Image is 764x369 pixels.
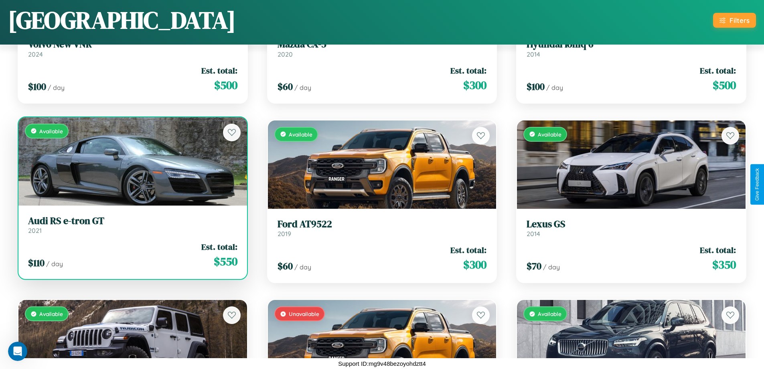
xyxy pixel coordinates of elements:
[463,77,486,93] span: $ 300
[28,39,237,58] a: Volvo New VNR2024
[28,50,43,58] span: 2024
[527,259,541,273] span: $ 70
[289,310,319,317] span: Unavailable
[294,84,311,92] span: / day
[8,342,27,361] iframe: Intercom live chat
[39,310,63,317] span: Available
[289,131,312,138] span: Available
[527,80,545,93] span: $ 100
[713,13,756,28] button: Filters
[463,257,486,273] span: $ 300
[28,226,42,234] span: 2021
[527,39,736,58] a: Hyundai Ioniq 62014
[712,257,736,273] span: $ 350
[527,50,540,58] span: 2014
[527,39,736,50] h3: Hyundai Ioniq 6
[28,215,237,235] a: Audi RS e-tron GT2021
[278,218,487,238] a: Ford AT95222019
[450,65,486,76] span: Est. total:
[278,230,291,238] span: 2019
[46,260,63,268] span: / day
[28,39,237,50] h3: Volvo New VNR
[538,131,561,138] span: Available
[201,65,237,76] span: Est. total:
[278,39,487,58] a: Mazda CX-52020
[730,16,750,24] div: Filters
[278,80,293,93] span: $ 60
[39,128,63,135] span: Available
[28,80,46,93] span: $ 100
[8,4,236,37] h1: [GEOGRAPHIC_DATA]
[546,84,563,92] span: / day
[214,253,237,269] span: $ 550
[538,310,561,317] span: Available
[700,244,736,256] span: Est. total:
[527,230,540,238] span: 2014
[201,241,237,253] span: Est. total:
[278,259,293,273] span: $ 60
[754,168,760,201] div: Give Feedback
[278,39,487,50] h3: Mazda CX-5
[527,218,736,238] a: Lexus GS2014
[278,218,487,230] h3: Ford AT9522
[294,263,311,271] span: / day
[713,77,736,93] span: $ 500
[527,218,736,230] h3: Lexus GS
[48,84,65,92] span: / day
[214,77,237,93] span: $ 500
[28,256,45,269] span: $ 110
[28,215,237,227] h3: Audi RS e-tron GT
[338,358,426,369] p: Support ID: mg9v48bezoyohdztt4
[278,50,293,58] span: 2020
[450,244,486,256] span: Est. total:
[700,65,736,76] span: Est. total:
[543,263,560,271] span: / day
